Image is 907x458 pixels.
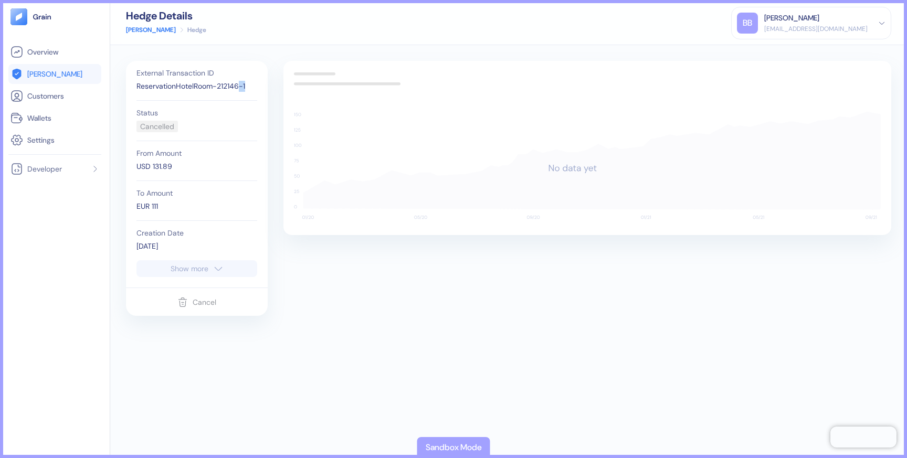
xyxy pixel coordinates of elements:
[10,134,99,146] a: Settings
[10,68,99,80] a: [PERSON_NAME]
[136,201,257,212] div: EUR 111
[136,241,257,252] div: [DATE]
[764,24,868,34] div: [EMAIL_ADDRESS][DOMAIN_NAME]
[27,135,55,145] span: Settings
[140,121,174,132] div: Cancelled
[126,10,206,21] div: Hedge Details
[136,189,257,197] div: To Amount
[764,13,819,24] div: [PERSON_NAME]
[27,164,62,174] span: Developer
[10,112,99,124] a: Wallets
[27,47,58,57] span: Overview
[10,8,27,25] img: logo-tablet-V2.svg
[177,292,216,312] button: Cancel
[27,91,64,101] span: Customers
[171,265,208,272] div: Show more
[33,13,52,20] img: logo
[10,90,99,102] a: Customers
[136,81,257,92] div: ReservationHotelRoom-212146-1
[136,109,257,116] div: Status
[136,161,257,172] div: USD 131.89
[126,25,176,35] a: [PERSON_NAME]
[136,150,257,157] div: From Amount
[136,69,257,77] div: External Transaction ID
[830,427,897,448] iframe: Chatra live chat
[10,46,99,58] a: Overview
[27,113,51,123] span: Wallets
[737,13,758,34] div: BB
[136,229,257,237] div: Creation Date
[426,441,482,454] div: Sandbox Mode
[136,260,257,277] button: Show more
[27,69,82,79] span: [PERSON_NAME]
